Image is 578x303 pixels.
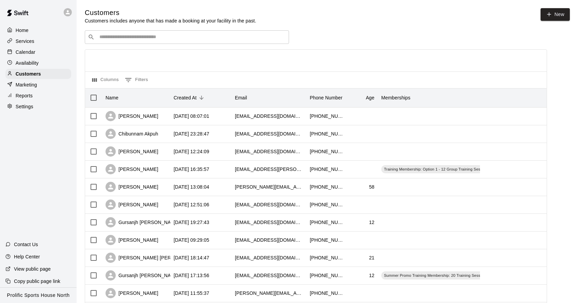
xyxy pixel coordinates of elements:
div: 2025-08-12 08:07:01 [174,113,209,119]
div: 12 [369,272,374,279]
div: Phone Number [306,88,347,107]
p: Availability [16,60,39,66]
div: 2025-08-08 13:08:04 [174,184,209,190]
span: Training Membership: Option 1 - 12 Group Training Sessions Per Month [381,166,511,172]
div: Created At [170,88,231,107]
div: chibunnama12@gmail.com [235,130,303,137]
div: 58 [369,184,374,190]
div: Gursanjh [PERSON_NAME] [106,270,179,281]
div: Phone Number [310,88,342,107]
p: Reports [16,92,33,99]
div: Summer Promo Training Membership: 20 Training Sessions Per Month [381,271,509,280]
div: 2025-07-31 11:55:37 [174,290,209,297]
div: 2025-07-31 18:14:47 [174,254,209,261]
div: dsleffler@gmail.com [235,237,303,243]
a: Home [5,25,71,35]
a: New [541,8,570,21]
div: neil.nystrom@ambrose.edu [235,290,303,297]
div: +15874336194 [310,148,344,155]
div: Email [231,88,306,107]
div: Name [102,88,170,107]
div: 2025-08-06 12:51:06 [174,201,209,208]
div: paul.monaghan@wcs-g.com [235,184,303,190]
p: Copy public page link [14,278,60,285]
div: Chibunnam Akpuh [106,129,158,139]
span: Summer Promo Training Membership: 20 Training Sessions Per Month [381,273,509,278]
a: Calendar [5,47,71,57]
div: +15879716511 [310,272,344,279]
div: +14039706000 [310,201,344,208]
div: +14039269820 [310,130,344,137]
div: +14039981624 [310,290,344,297]
div: +14035894788 [310,113,344,119]
div: idreesnoorudin@gmail.com [235,148,303,155]
div: [PERSON_NAME] [106,200,158,210]
a: Settings [5,101,71,112]
div: Memberships [378,88,480,107]
div: 2025-07-31 17:13:56 [174,272,209,279]
div: 2025-08-08 16:35:57 [174,166,209,173]
div: 2025-08-11 12:24:09 [174,148,209,155]
div: [PERSON_NAME] [106,111,158,121]
div: 21 [369,254,374,261]
a: Availability [5,58,71,68]
a: Services [5,36,71,46]
div: connorflanigan10@gmail.com [235,254,303,261]
p: Customers [16,70,41,77]
div: +15878323054 [310,166,344,173]
p: Help Center [14,253,40,260]
div: 2025-08-11 23:28:47 [174,130,209,137]
div: [PERSON_NAME] [106,288,158,298]
p: Settings [16,103,33,110]
div: kaurhardip18@gmail.com [235,219,303,226]
div: boparai9013@gmail.com [235,272,303,279]
div: +15878973440 [310,254,344,261]
p: Prolific Sports House North [7,292,70,299]
p: Services [16,38,34,45]
div: Search customers by name or email [85,30,289,44]
div: 2025-08-03 19:27:43 [174,219,209,226]
p: Home [16,27,29,34]
h5: Customers [85,8,256,17]
p: View public page [14,266,51,272]
button: Select columns [91,75,121,85]
div: [PERSON_NAME] [106,164,158,174]
p: Contact Us [14,241,38,248]
div: [PERSON_NAME] [106,146,158,157]
div: colemanj@telusplanet.net [235,113,303,119]
div: +14038313307 [310,237,344,243]
div: klairpreetam@gmail.com [235,201,303,208]
div: [PERSON_NAME] [106,235,158,245]
a: Customers [5,69,71,79]
div: Gursanjh [PERSON_NAME] [106,217,179,227]
a: Marketing [5,80,71,90]
div: 2025-08-01 09:29:05 [174,237,209,243]
div: Name [106,88,118,107]
div: ifeyinwa.onwuka@gmail.com [235,166,303,173]
p: Customers includes anyone that has made a booking at your facility in the past. [85,17,256,24]
div: [PERSON_NAME] [PERSON_NAME] [106,253,199,263]
div: Email [235,88,247,107]
button: Sort [197,93,206,102]
div: Age [366,88,374,107]
div: Age [347,88,378,107]
a: Reports [5,91,71,101]
div: +15879716511 [310,219,344,226]
p: Calendar [16,49,35,55]
div: Memberships [381,88,411,107]
div: +14036064091 [310,184,344,190]
div: Created At [174,88,197,107]
p: Marketing [16,81,37,88]
button: Show filters [123,75,150,85]
div: [PERSON_NAME] [106,182,158,192]
div: 12 [369,219,374,226]
div: Training Membership: Option 1 - 12 Group Training Sessions Per Month [381,165,511,173]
